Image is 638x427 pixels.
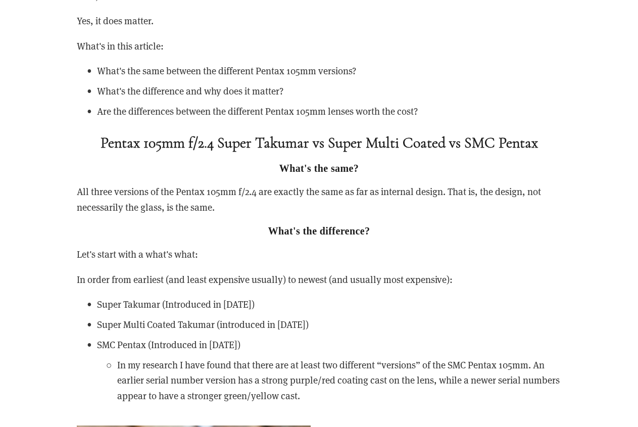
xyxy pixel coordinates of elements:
strong: Pentax 105mm f/2.4 Super Takumar vs Super Multi Coated vs SMC Pentax [101,133,538,152]
p: Super Takumar (Introduced in [DATE]) [97,297,562,312]
p: Super Multi Coated Takumar (introduced in [DATE]) [97,317,562,332]
p: What's the same between the different Pentax 105mm versions? [97,63,562,78]
p: Let's start with a what's what: [77,247,562,262]
p: What's the difference and why does it matter? [97,83,562,99]
p: Yes, it does matter. [77,13,562,28]
strong: What's the same? [279,163,359,174]
p: All three versions of the Pentax 105mm f/2.4 are exactly the same as far as internal design. That... [77,184,562,215]
p: In order from earliest (and least expensive usually) to newest (and usually most expensive): [77,272,562,287]
strong: What's the difference? [268,225,370,236]
p: In my research I have found that there are at least two different “versions” of the SMC Pentax 10... [117,357,562,403]
p: Are the differences between the different Pentax 105mm lenses worth the cost? [97,104,562,119]
p: SMC Pentax (Introduced in [DATE]) [97,337,562,352]
p: What's in this article: [77,38,562,54]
